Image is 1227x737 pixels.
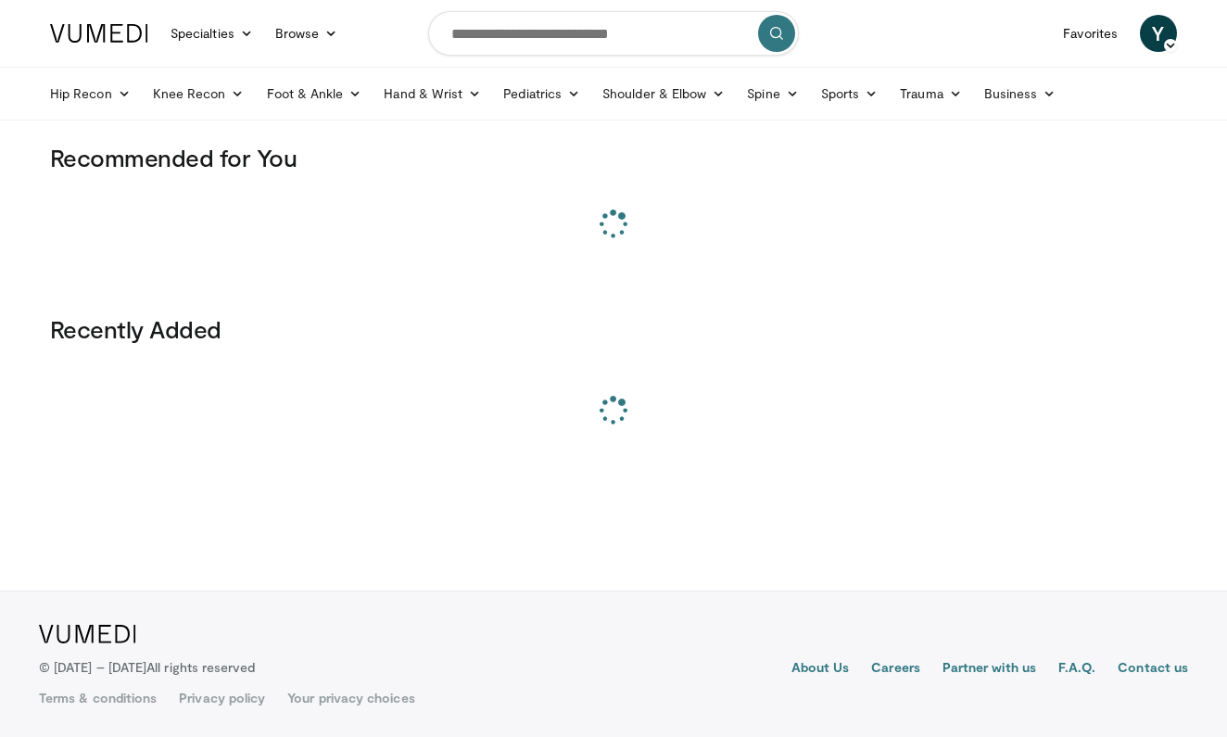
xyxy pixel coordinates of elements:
a: Hip Recon [39,75,142,112]
span: All rights reserved [146,659,255,675]
a: Privacy policy [179,689,265,707]
a: Favorites [1052,15,1129,52]
a: Specialties [159,15,264,52]
img: VuMedi Logo [50,24,148,43]
a: Spine [736,75,809,112]
a: Terms & conditions [39,689,157,707]
a: Contact us [1118,658,1188,680]
a: Knee Recon [142,75,256,112]
a: Foot & Ankle [256,75,373,112]
a: Your privacy choices [287,689,414,707]
a: Hand & Wrist [373,75,492,112]
a: Partner with us [942,658,1036,680]
p: © [DATE] – [DATE] [39,658,256,677]
a: Careers [871,658,920,680]
a: Shoulder & Elbow [591,75,736,112]
a: Browse [264,15,349,52]
h3: Recommended for You [50,143,1177,172]
h3: Recently Added [50,314,1177,344]
a: Sports [810,75,890,112]
a: Y [1140,15,1177,52]
a: Trauma [889,75,973,112]
a: Business [973,75,1068,112]
a: About Us [791,658,850,680]
input: Search topics, interventions [428,11,799,56]
a: Pediatrics [492,75,591,112]
img: VuMedi Logo [39,625,136,643]
a: F.A.Q. [1058,658,1095,680]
